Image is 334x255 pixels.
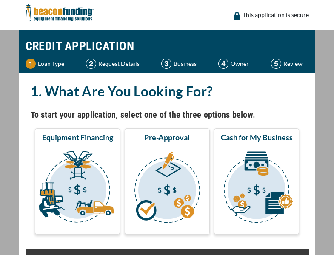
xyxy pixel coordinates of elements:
img: Step 5 [271,59,281,69]
p: Loan Type [38,59,64,69]
p: Review [283,59,303,69]
span: Equipment Financing [42,132,113,142]
p: Owner [231,59,249,69]
img: Equipment Financing [37,146,118,231]
button: Cash for My Business [214,128,299,235]
img: Step 2 [86,59,96,69]
button: Pre-Approval [125,128,210,235]
img: Step 3 [161,59,171,69]
button: Equipment Financing [35,128,120,235]
h2: 1. What Are You Looking For? [31,82,304,101]
h4: To start your application, select one of the three options below. [31,108,304,122]
img: Step 4 [218,59,228,69]
img: Pre-Approval [126,146,208,231]
img: Step 1 [26,59,36,69]
p: Business [174,59,197,69]
span: Pre-Approval [144,132,190,142]
h1: CREDIT APPLICATION [26,34,309,59]
img: Cash for My Business [216,146,297,231]
img: lock icon to convery security [234,12,240,20]
p: Request Details [98,59,140,69]
p: This application is secure [243,10,309,20]
span: Cash for My Business [221,132,293,142]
